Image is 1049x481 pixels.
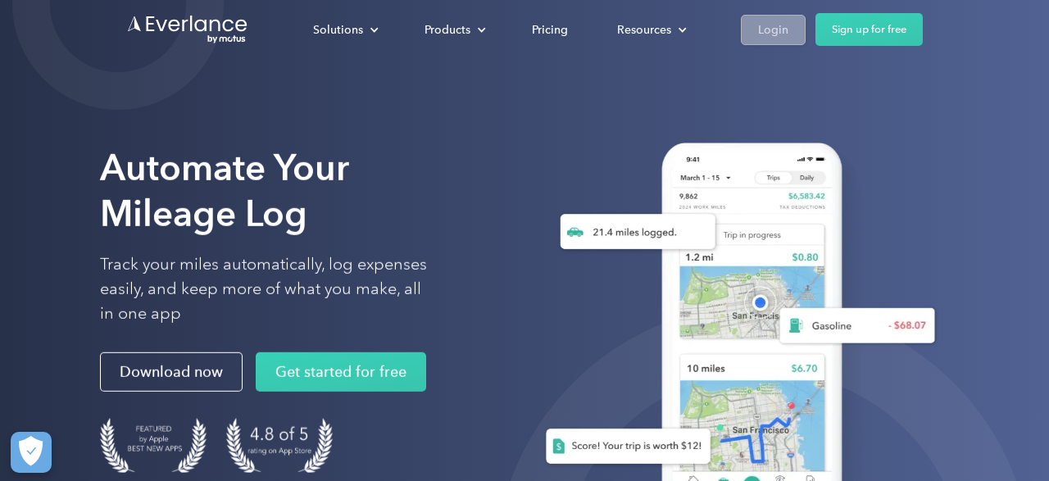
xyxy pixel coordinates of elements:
a: Login [741,15,806,45]
a: Go to homepage [126,14,249,45]
a: Download now [100,352,243,392]
div: Products [425,20,470,40]
div: Solutions [313,20,363,40]
button: Cookies Settings [11,432,52,473]
div: Resources [601,16,700,44]
div: Login [758,20,788,40]
p: Track your miles automatically, log expenses easily, and keep more of what you make, all in one app [100,252,428,326]
a: Sign up for free [815,13,923,46]
div: Products [408,16,499,44]
img: 4.9 out of 5 stars on the app store [226,418,333,473]
div: Resources [617,20,671,40]
div: Solutions [297,16,392,44]
div: Pricing [532,20,568,40]
strong: Automate Your Mileage Log [100,146,349,235]
a: Get started for free [256,352,426,392]
img: Badge for Featured by Apple Best New Apps [100,418,207,473]
a: Pricing [515,16,584,44]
